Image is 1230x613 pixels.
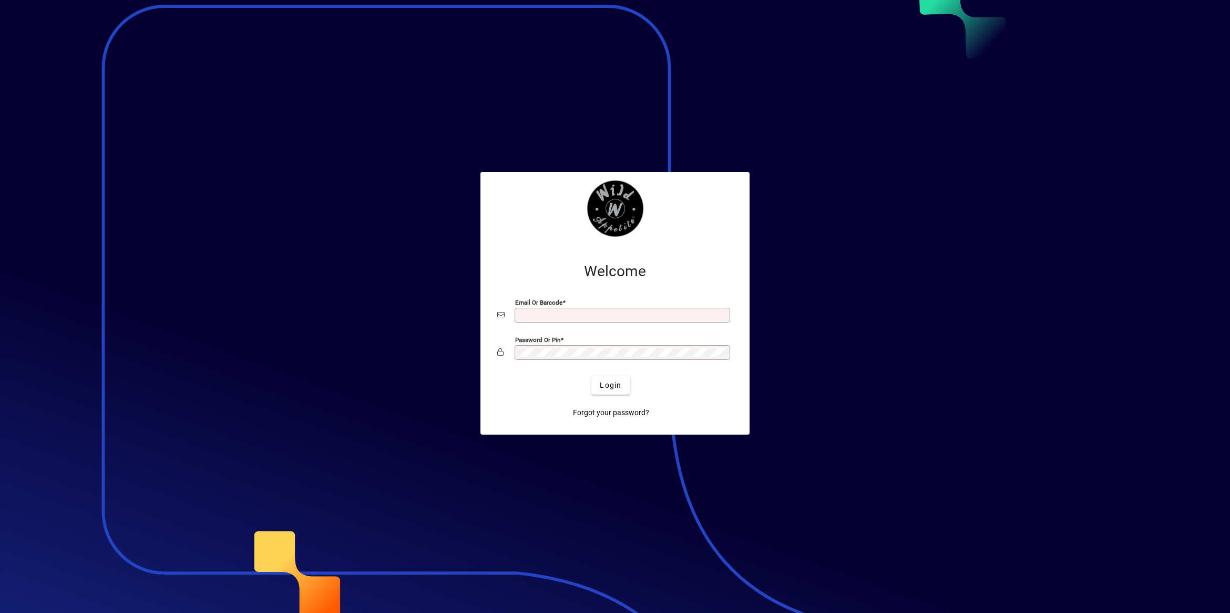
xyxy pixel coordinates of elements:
mat-label: Email or Barcode [515,299,562,306]
span: Login [600,380,621,391]
button: Login [591,376,630,395]
mat-label: Password or Pin [515,336,560,344]
span: Forgot your password? [573,407,649,418]
a: Forgot your password? [569,403,653,422]
h2: Welcome [497,263,733,280]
